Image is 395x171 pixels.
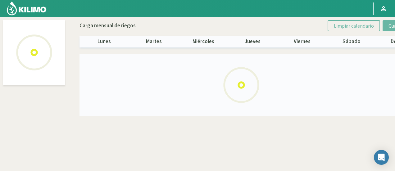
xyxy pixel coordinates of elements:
p: viernes [277,38,327,46]
p: miércoles [179,38,228,46]
p: Carga mensual de riegos [79,22,136,30]
img: Loading... [210,54,272,116]
img: Kilimo [6,1,47,16]
p: sábado [327,38,376,46]
button: Limpiar calendario [328,20,380,31]
div: Open Intercom Messenger [374,150,389,165]
span: Limpiar calendario [334,23,374,29]
img: Loading... [3,21,65,83]
p: jueves [228,38,277,46]
p: martes [129,38,179,46]
p: lunes [79,38,129,46]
